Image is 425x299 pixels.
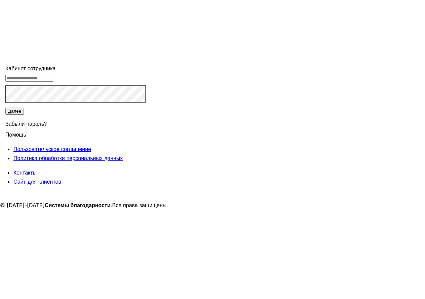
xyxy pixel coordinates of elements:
[5,115,146,130] div: Забыли пароль?
[13,169,37,176] a: Контакты
[112,202,168,209] span: Все права защищены.
[5,127,26,138] span: Помощь
[5,108,24,115] button: Далее
[13,155,123,161] a: Политика обработки персональных данных
[45,202,111,209] strong: Системы благодарности
[5,64,146,73] div: Кабинет сотрудника
[13,178,61,185] a: Сайт для клиентов
[13,146,91,152] a: Пользовательское соглашение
